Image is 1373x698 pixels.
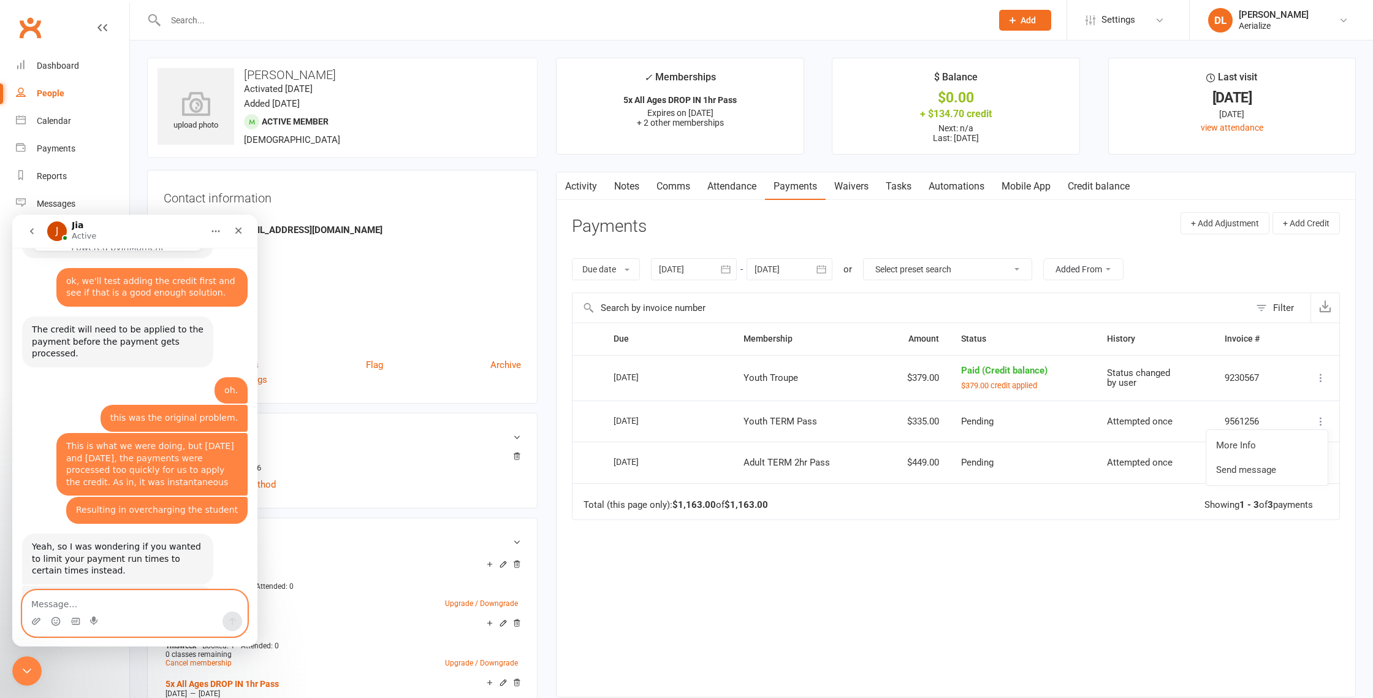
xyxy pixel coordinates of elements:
div: This is what we were doing, but [DATE] and [DATE], the payments were processed too quickly for us... [54,226,226,274]
div: $0.00 [843,91,1068,104]
button: Added From [1043,258,1124,280]
a: 5x All Ages DROP IN 1hr Pass [165,679,279,689]
a: view attendance [1201,123,1263,132]
span: Pending [961,457,994,468]
a: Activity [557,172,606,201]
strong: 3 [1268,499,1273,510]
a: Send message [1206,458,1328,482]
strong: 0490886422 [165,249,521,260]
th: Due [603,323,732,355]
th: Invoice # [1214,323,1290,355]
div: + $134.70 credit [843,107,1068,120]
div: Filter [1273,301,1294,315]
div: — [162,630,521,640]
div: Payments [37,144,75,153]
strong: Bank account [165,454,515,463]
div: Mobile Number [165,239,521,250]
div: Dashboard [37,61,79,71]
small: $379.00 credit applied [961,381,1037,390]
a: Messages [16,190,129,218]
a: Upgrade / Downgrade [445,599,518,608]
span: Youth TERM Pass [744,416,817,427]
span: Add [1021,15,1036,25]
div: This is what we were doing, but [DATE] and [DATE], the payments were processed too quickly for us... [44,218,235,281]
a: Attendance [699,172,765,201]
div: Memberships [644,69,716,92]
th: Amount [878,323,950,355]
div: or [843,262,852,277]
button: Due date [572,258,640,280]
div: Resulting in overcharging the student [54,282,235,309]
button: Send a message… [210,397,230,416]
a: Dashboard [16,52,129,80]
span: 0 classes remaining [165,650,232,659]
a: Automations [920,172,993,201]
span: Settings [1101,6,1135,34]
h3: Membership [164,534,521,548]
div: Last visit [1206,69,1257,91]
iframe: Intercom live chat [12,215,257,646]
div: Jia says… [10,371,235,444]
div: That will give you time to apply credits and not have payments be processed during that blocked o... [10,371,201,422]
span: [DATE] [199,689,220,698]
a: People [16,80,129,107]
th: Membership [732,323,878,355]
span: Adult TERM 2hr Pass [744,457,830,468]
a: Waivers [826,172,877,201]
a: Tasks [877,172,920,201]
h3: Contact information [164,186,521,205]
span: [DEMOGRAPHIC_DATA] [244,134,340,145]
strong: $1,163.00 [725,499,768,510]
span: Status changed by user [1107,367,1170,389]
a: Flag [366,358,383,372]
span: Attempted once [1107,416,1173,427]
button: Emoji picker [39,402,48,412]
a: Reports [16,163,129,190]
a: Credit balance [1059,172,1138,201]
span: Attempted once [1107,457,1173,468]
span: Paid (Credit balance) [961,365,1048,376]
div: Jia says… [10,319,235,371]
div: Messages [37,199,75,209]
span: + 2 other memberships [637,118,724,128]
span: Youth Troupe [744,372,798,383]
button: Filter [1250,293,1310,323]
button: + Add Credit [1272,212,1340,234]
td: 9561256 [1214,401,1290,442]
th: History [1096,323,1214,355]
button: $379.00 credit applied [961,380,1037,391]
td: $379.00 [878,355,950,401]
button: Gif picker [58,402,68,412]
td: $449.00 [878,442,950,483]
a: Clubworx [15,12,45,43]
div: Aerialize [1239,20,1309,31]
strong: [STREET_ADDRESS] [165,274,521,285]
td: 9230567 [1214,355,1290,401]
h3: Wallet [164,429,521,443]
div: Yeah, so I was wondering if you wanted to limit your payment run times to certain times instead. [20,326,191,362]
div: [DATE] [1120,91,1344,104]
div: [PERSON_NAME] [1239,9,1309,20]
span: Active member [262,117,329,126]
div: Danica says… [10,282,235,319]
div: upload photo [158,91,234,132]
span: Attended: 0 [256,582,294,591]
div: DL [1208,8,1233,33]
span: Expires on [DATE] [647,108,713,118]
div: Member Number [165,288,521,300]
